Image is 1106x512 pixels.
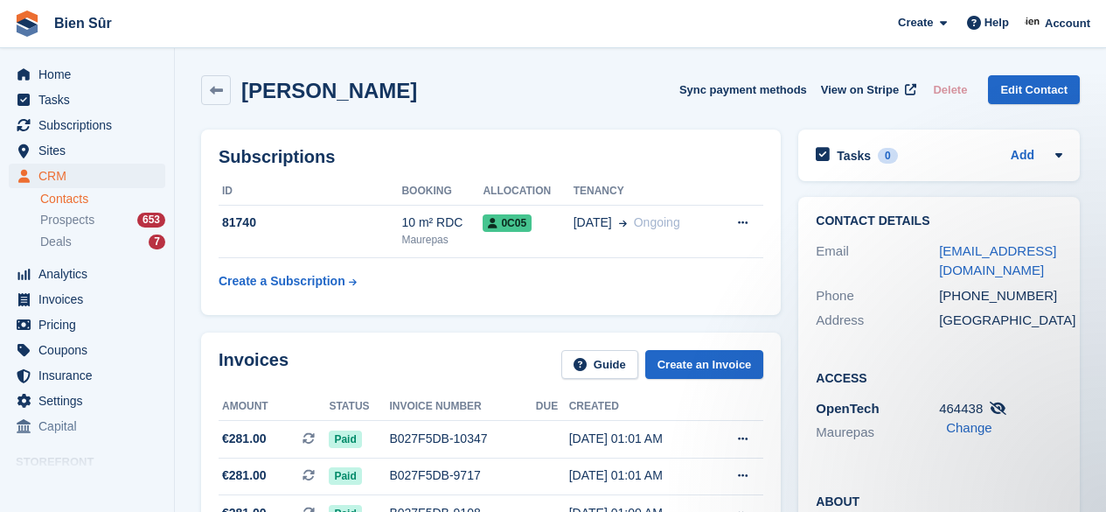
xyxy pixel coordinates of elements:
[816,311,939,331] div: Address
[329,467,361,485] span: Paid
[816,242,939,281] div: Email
[645,350,764,379] a: Create an Invoice
[389,466,535,485] div: B027F5DB-9717
[222,430,267,448] span: €281.00
[574,178,715,206] th: Tenancy
[569,466,709,485] div: [DATE] 01:01 AM
[569,393,709,421] th: Created
[219,214,401,232] div: 81740
[40,191,165,207] a: Contacts
[9,113,165,137] a: menu
[939,243,1056,278] a: [EMAIL_ADDRESS][DOMAIN_NAME]
[946,420,992,435] a: Change
[389,430,535,448] div: B027F5DB-10347
[988,75,1080,104] a: Edit Contact
[38,312,143,337] span: Pricing
[9,414,165,438] a: menu
[137,213,165,228] div: 653
[219,265,357,298] a: Create a Subscription
[38,262,143,286] span: Analytics
[219,350,289,379] h2: Invoices
[9,138,165,163] a: menu
[38,363,143,388] span: Insurance
[219,393,329,421] th: Amount
[816,401,879,416] span: OpenTech
[1025,14,1042,32] img: Asmaa Habri
[401,214,483,232] div: 10 m² RDC
[222,466,267,485] span: €281.00
[483,214,532,232] span: 0C05
[9,262,165,286] a: menu
[9,363,165,388] a: menu
[219,272,345,291] div: Create a Subscription
[9,338,165,362] a: menu
[9,88,165,112] a: menu
[47,9,119,38] a: Bien Sûr
[9,389,165,413] a: menu
[38,164,143,188] span: CRM
[816,368,1062,386] h2: Access
[38,389,143,413] span: Settings
[38,338,143,362] span: Coupons
[38,414,143,438] span: Capital
[329,431,361,448] span: Paid
[536,393,569,421] th: Due
[38,138,143,163] span: Sites
[40,212,94,228] span: Prospects
[401,178,483,206] th: Booking
[329,393,389,421] th: Status
[38,287,143,312] span: Invoices
[483,178,573,206] th: Allocation
[9,164,165,188] a: menu
[38,88,143,112] span: Tasks
[878,148,898,164] div: 0
[816,286,939,306] div: Phone
[40,233,165,251] a: Deals 7
[816,492,1062,509] h2: About
[16,453,174,471] span: Storefront
[814,75,920,104] a: View on Stripe
[837,148,871,164] h2: Tasks
[939,286,1062,306] div: [PHONE_NUMBER]
[9,62,165,87] a: menu
[149,235,165,249] div: 7
[9,287,165,312] a: menu
[939,401,983,416] span: 464438
[219,178,401,206] th: ID
[401,232,483,248] div: Maurepas
[898,14,933,32] span: Create
[561,350,638,379] a: Guide
[38,62,143,87] span: Home
[816,423,939,443] li: Maurepas
[389,393,535,421] th: Invoice number
[574,214,612,232] span: [DATE]
[9,312,165,337] a: menu
[14,11,40,37] img: stora-icon-8386f47178a22dfd0bd8f6a31ec36ba5ce8667c1dd55bd0f319d3a0aa187defe.svg
[40,234,72,250] span: Deals
[241,79,417,102] h2: [PERSON_NAME]
[926,75,974,104] button: Delete
[38,113,143,137] span: Subscriptions
[219,147,763,167] h2: Subscriptions
[939,311,1062,331] div: [GEOGRAPHIC_DATA]
[634,215,680,229] span: Ongoing
[1045,15,1090,32] span: Account
[821,81,899,99] span: View on Stripe
[40,211,165,229] a: Prospects 653
[569,430,709,448] div: [DATE] 01:01 AM
[984,14,1009,32] span: Help
[1011,146,1034,166] a: Add
[816,214,1062,228] h2: Contact Details
[679,75,807,104] button: Sync payment methods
